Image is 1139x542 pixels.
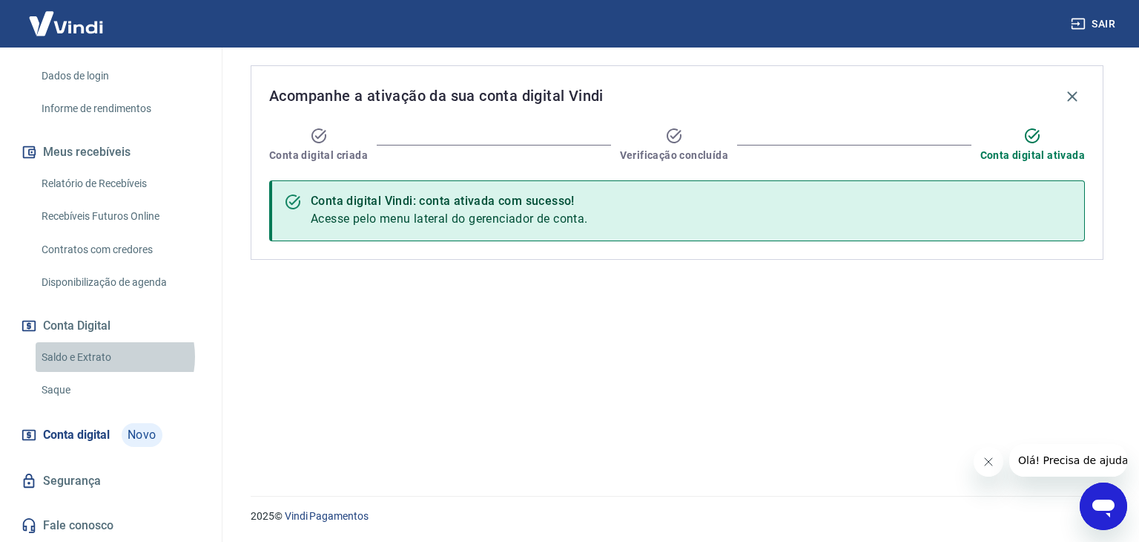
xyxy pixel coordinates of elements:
span: Acompanhe a ativação da sua conta digital Vindi [269,84,604,108]
a: Relatório de Recebíveis [36,169,204,199]
span: Conta digital ativada [980,148,1085,163]
a: Saque [36,375,204,405]
a: Segurança [18,465,204,497]
p: 2025 © [251,509,1103,524]
span: Acesse pelo menu lateral do gerenciador de conta. [311,212,588,226]
span: Conta digital criada [269,148,368,163]
a: Contratos com credores [36,235,204,265]
span: Conta digital [43,425,110,445]
button: Sair [1068,10,1121,38]
img: Vindi [18,1,114,46]
button: Conta Digital [18,310,204,342]
iframe: Botão para abrir a janela de mensagens [1080,483,1127,530]
button: Meus recebíveis [18,136,204,169]
span: Verificação concluída [620,148,728,163]
iframe: Fechar mensagem [974,447,1003,477]
a: Informe de rendimentos [36,94,204,124]
a: Conta digitalNovo [18,417,204,453]
div: Conta digital Vindi: conta ativada com sucesso! [311,192,588,210]
a: Recebíveis Futuros Online [36,201,204,232]
a: Dados de login [36,61,204,91]
span: Novo [122,423,162,447]
iframe: Mensagem da empresa [1009,444,1127,477]
a: Fale conosco [18,509,204,542]
a: Disponibilização de agenda [36,267,204,298]
a: Saldo e Extrato [36,342,204,373]
a: Vindi Pagamentos [285,510,369,522]
span: Olá! Precisa de ajuda? [9,10,125,22]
